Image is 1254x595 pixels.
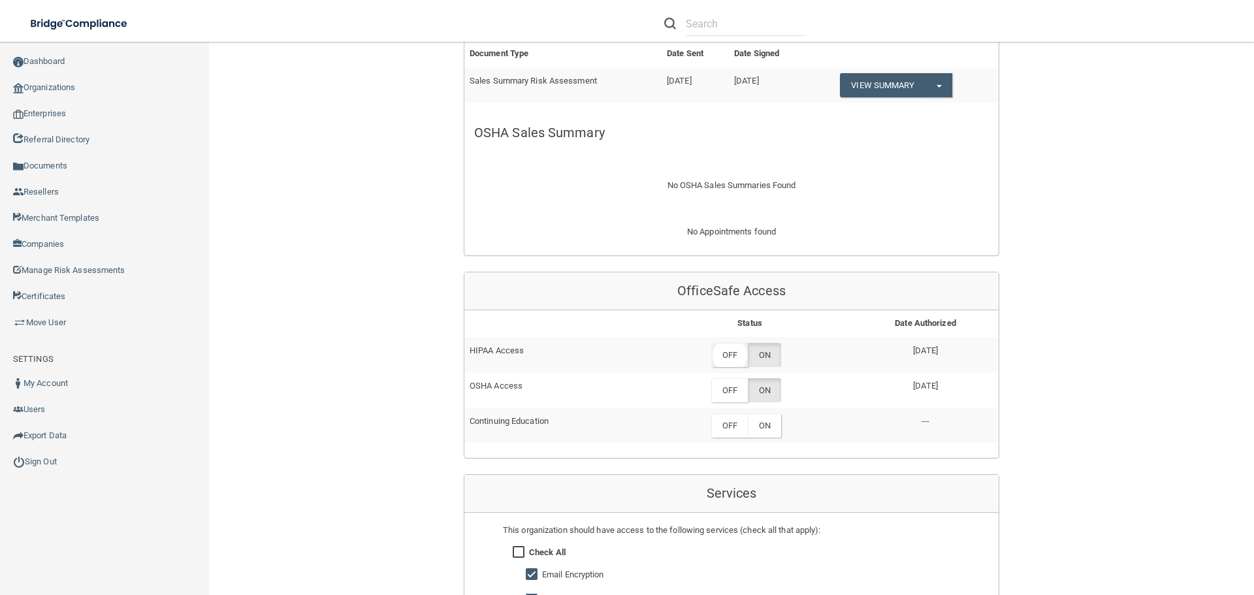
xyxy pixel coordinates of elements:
[662,40,729,67] th: Date Sent
[13,378,24,389] img: ic_user_dark.df1a06c3.png
[686,12,805,36] input: Search
[13,430,24,441] img: icon-export.b9366987.png
[13,83,24,93] img: organization-icon.f8decf85.png
[464,224,999,255] div: No Appointments found
[729,67,809,103] td: [DATE]
[647,310,852,337] th: Status
[13,456,25,468] img: ic_power_dark.7ecde6b1.png
[748,378,781,402] label: ON
[13,57,24,67] img: ic_dashboard_dark.d01f4a41.png
[664,18,676,29] img: ic-search.3b580494.png
[13,404,24,415] img: icon-users.e205127d.png
[529,547,566,557] strong: Check All
[464,40,662,67] th: Document Type
[858,378,993,394] p: [DATE]
[852,310,999,337] th: Date Authorized
[13,187,24,197] img: ic_reseller.de258add.png
[13,316,26,329] img: briefcase.64adab9b.png
[503,523,960,538] div: This organization should have access to the following services (check all that apply):
[464,162,999,209] div: No OSHA Sales Summaries Found
[13,110,24,119] img: enterprise.0d942306.png
[858,413,993,429] p: ---
[464,337,647,372] td: HIPAA Access
[748,413,781,438] label: ON
[464,272,999,310] div: OfficeSafe Access
[840,73,925,97] a: View Summary
[464,475,999,513] div: Services
[464,373,647,408] td: OSHA Access
[711,413,748,438] label: OFF
[464,408,647,443] td: Continuing Education
[729,40,809,67] th: Date Signed
[711,378,748,402] label: OFF
[748,343,781,367] label: ON
[662,67,729,103] td: [DATE]
[711,343,748,367] label: OFF
[20,10,140,37] img: bridge_compliance_login_screen.278c3ca4.svg
[464,67,662,103] td: Sales Summary Risk Assessment
[13,161,24,172] img: icon-documents.8dae5593.png
[13,351,54,367] label: SETTINGS
[858,343,993,359] p: [DATE]
[542,567,604,583] label: Email Encryption
[474,125,989,140] h5: OSHA Sales Summary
